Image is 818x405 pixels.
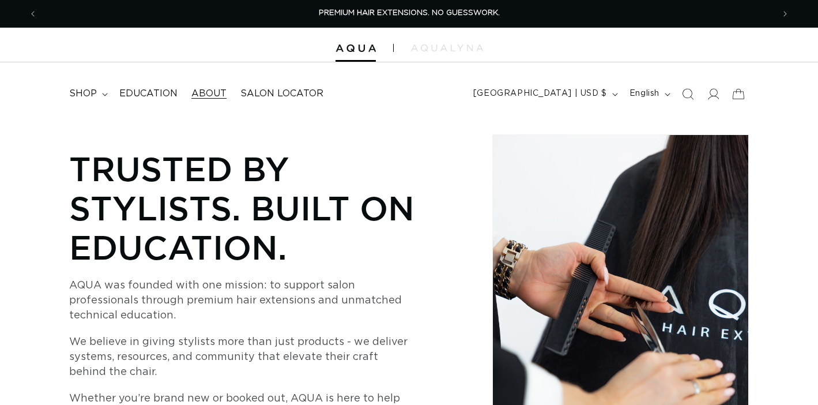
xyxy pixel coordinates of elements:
img: Aqua Hair Extensions [336,44,376,52]
summary: shop [62,81,112,107]
summary: Search [675,81,700,107]
button: Previous announcement [20,3,46,25]
button: Next announcement [772,3,798,25]
span: English [629,88,659,100]
span: PREMIUM HAIR EXTENSIONS. NO GUESSWORK. [319,9,500,17]
button: [GEOGRAPHIC_DATA] | USD $ [466,83,623,105]
span: About [191,88,227,100]
p: AQUA was founded with one mission: to support salon professionals through premium hair extensions... [69,278,415,323]
span: shop [69,88,97,100]
span: Education [119,88,178,100]
a: Education [112,81,184,107]
span: Salon Locator [240,88,323,100]
a: Salon Locator [233,81,330,107]
p: We believe in giving stylists more than just products - we deliver systems, resources, and commun... [69,335,415,380]
p: Trusted by Stylists. Built on Education. [69,149,455,267]
button: English [623,83,675,105]
img: aqualyna.com [411,44,483,51]
a: About [184,81,233,107]
span: [GEOGRAPHIC_DATA] | USD $ [473,88,607,100]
